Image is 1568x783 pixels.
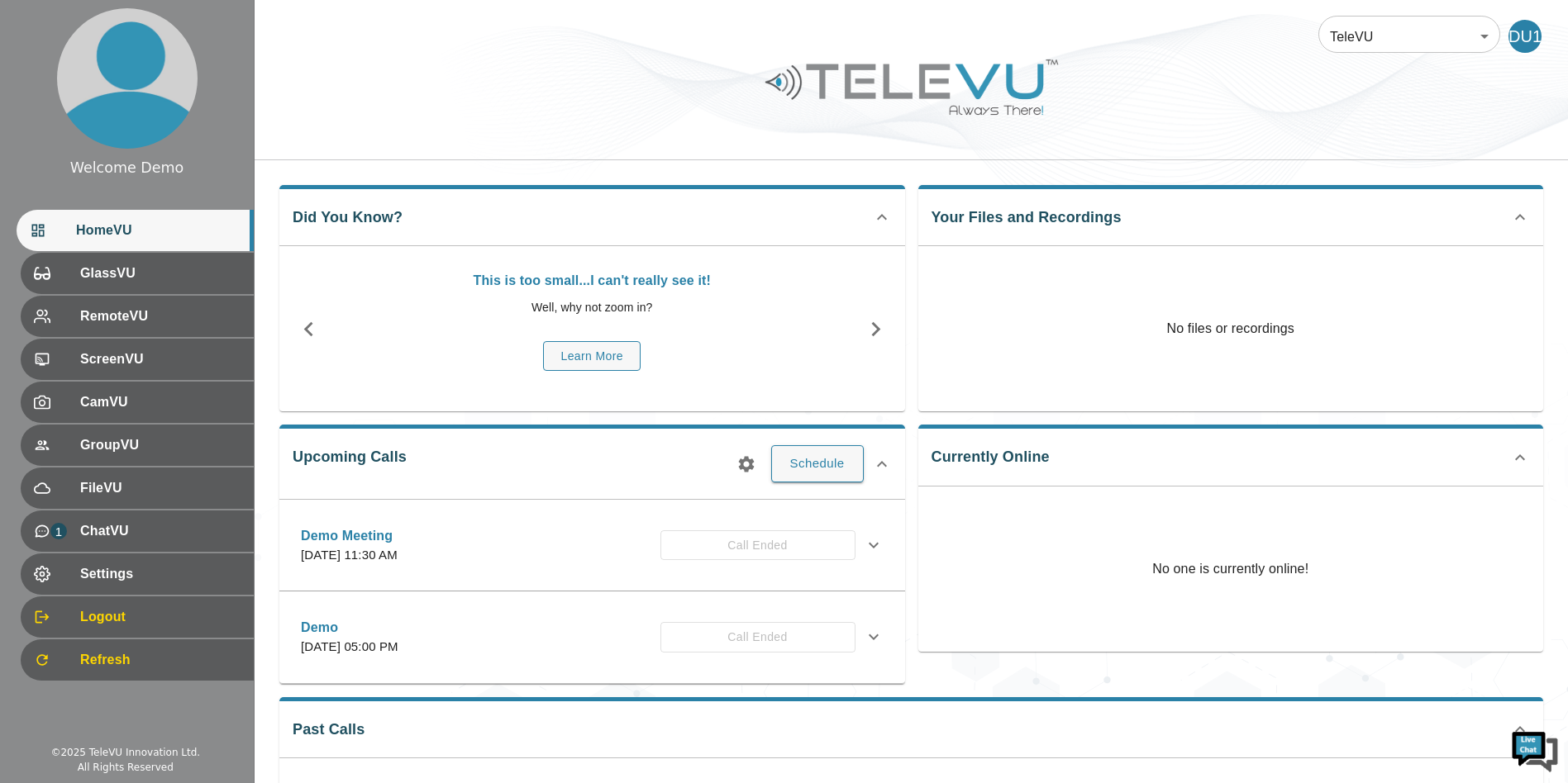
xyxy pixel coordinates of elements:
[301,546,398,565] p: [DATE] 11:30 AM
[1152,486,1308,652] p: No one is currently online!
[21,425,254,466] div: GroupVU
[80,392,241,412] span: CamVU
[1318,13,1500,59] div: TeleVU
[21,596,254,638] div: Logout
[80,564,241,584] span: Settings
[80,478,241,498] span: FileVU
[78,760,174,775] div: All Rights Reserved
[21,382,254,423] div: CamVU
[301,638,398,657] p: [DATE] 05:00 PM
[80,306,241,326] span: RemoteVU
[1508,20,1542,53] div: DU1
[21,553,254,595] div: Settings
[288,516,897,575] div: Demo Meeting[DATE] 11:30 AMCall Ended
[21,510,254,552] div: 1ChatVU
[17,210,254,251] div: HomeVU
[80,349,241,369] span: ScreenVU
[346,299,838,316] p: Well, why not zoom in?
[918,246,1544,411] p: No files or recordings
[301,526,398,546] p: Demo Meeting
[771,445,864,482] button: Schedule
[76,221,241,240] span: HomeVU
[80,607,241,627] span: Logout
[21,339,254,380] div: ScreenVU
[57,8,198,149] img: profile.png
[543,341,641,372] button: Learn More
[346,271,838,291] p: This is too small...I can't really see it!
[21,296,254,337] div: RemoteVU
[21,467,254,509] div: FileVU
[50,523,67,539] p: 1
[21,639,254,681] div: Refresh
[288,608,897,667] div: Demo[DATE] 05:00 PMCall Ended
[80,521,241,541] span: ChatVU
[80,435,241,455] span: GroupVU
[50,745,200,760] div: © 2025 TeleVU Innovation Ltd.
[80,263,241,283] span: GlassVU
[80,650,241,670] span: Refresh
[1510,725,1560,775] img: Chat Widget
[21,253,254,294] div: GlassVU
[70,157,184,178] div: Welcome Demo
[763,53,1060,121] img: Logo
[301,618,398,638] p: Demo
